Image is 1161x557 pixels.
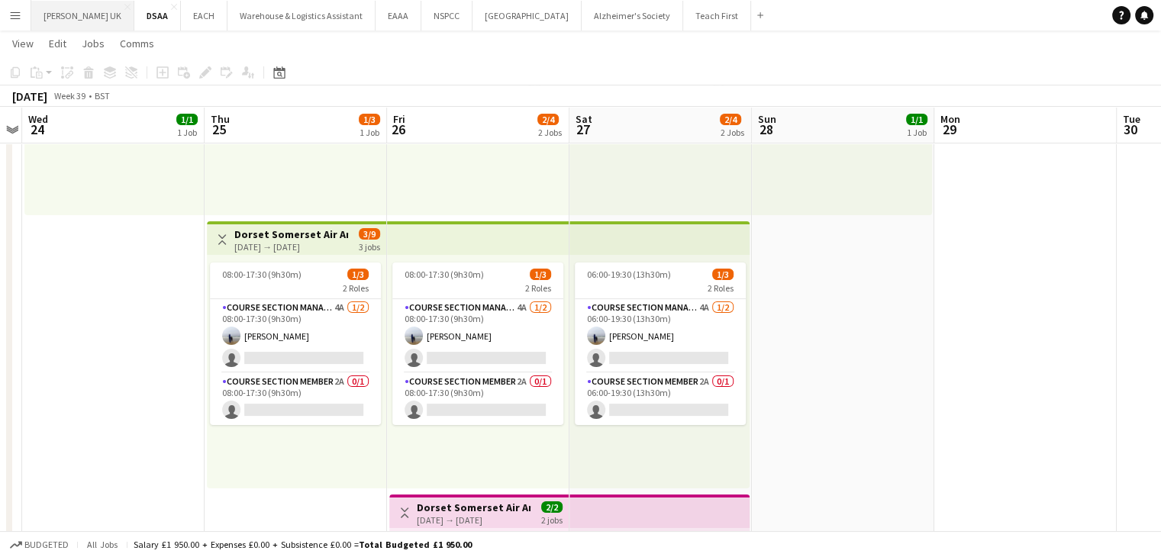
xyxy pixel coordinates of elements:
button: [GEOGRAPHIC_DATA] [472,1,582,31]
span: Wed [28,112,48,126]
span: 29 [938,121,960,138]
h3: Dorset Somerset Air Ambulance [417,501,531,514]
span: 3/9 [359,228,380,240]
span: 2 Roles [343,282,369,294]
app-card-role: Course Section Member2A0/108:00-17:30 (9h30m) [210,373,381,425]
span: Week 39 [50,90,89,101]
a: Jobs [76,34,111,53]
a: View [6,34,40,53]
span: Budgeted [24,539,69,550]
span: 08:00-17:30 (9h30m) [405,269,484,280]
span: 30 [1121,121,1140,138]
span: 1/3 [712,269,734,280]
span: Sun [758,112,776,126]
app-job-card: 06:00-19:30 (13h30m)1/32 RolesCourse Section Manager4A1/206:00-19:30 (13h30m)[PERSON_NAME] Course... [575,262,746,425]
div: BST [95,90,110,101]
button: DSAA [134,1,181,31]
span: 1/3 [347,269,369,280]
span: 28 [756,121,776,138]
span: 08:00-17:30 (9h30m) [222,269,302,280]
button: EACH [181,1,227,31]
h3: Dorset Somerset Air Ambulance [234,227,348,241]
button: Teach First [683,1,751,31]
div: 2 jobs [541,513,563,526]
span: 24 [26,121,48,138]
div: 3 jobs [359,240,380,253]
app-card-role: Course Section Manager4A1/208:00-17:30 (9h30m)[PERSON_NAME] [392,299,563,373]
app-card-role: Course Section Manager4A1/206:00-19:30 (13h30m)[PERSON_NAME] [575,299,746,373]
div: Salary £1 950.00 + Expenses £0.00 + Subsistence £0.00 = [134,539,472,550]
div: [DATE] → [DATE] [417,514,531,526]
span: 2/4 [720,114,741,125]
span: Fri [393,112,405,126]
app-card-role: Course Section Member2A0/108:00-17:30 (9h30m) [392,373,563,425]
span: 2/4 [537,114,559,125]
span: 2 Roles [525,282,551,294]
span: 1/3 [530,269,551,280]
div: [DATE] [12,89,47,104]
span: 1/1 [176,114,198,125]
app-card-role: Course Section Manager4A1/208:00-17:30 (9h30m)[PERSON_NAME] [210,299,381,373]
span: 2 Roles [708,282,734,294]
app-job-card: 08:00-17:30 (9h30m)1/32 RolesCourse Section Manager4A1/208:00-17:30 (9h30m)[PERSON_NAME] Course S... [392,262,563,425]
span: Thu [211,112,230,126]
span: Tue [1123,112,1140,126]
span: 27 [573,121,592,138]
app-job-card: 08:00-17:30 (9h30m)1/32 RolesCourse Section Manager4A1/208:00-17:30 (9h30m)[PERSON_NAME] Course S... [210,262,381,425]
span: 25 [208,121,230,138]
span: Sat [576,112,592,126]
div: 2 Jobs [538,127,562,138]
span: 2/2 [541,501,563,513]
button: Warehouse & Logistics Assistant [227,1,376,31]
span: 1/1 [906,114,927,125]
span: 26 [391,121,405,138]
div: 2 Jobs [721,127,744,138]
span: 06:00-19:30 (13h30m) [587,269,671,280]
span: All jobs [84,539,121,550]
span: Comms [120,37,154,50]
app-card-role: Course Section Member2A0/106:00-19:30 (13h30m) [575,373,746,425]
button: Alzheimer's Society [582,1,683,31]
button: EAAA [376,1,421,31]
div: [DATE] → [DATE] [234,241,348,253]
div: 1 Job [177,127,197,138]
span: Mon [940,112,960,126]
button: NSPCC [421,1,472,31]
div: 1 Job [360,127,379,138]
span: 1/3 [359,114,380,125]
button: [PERSON_NAME] UK [31,1,134,31]
span: Jobs [82,37,105,50]
span: Edit [49,37,66,50]
div: 1 Job [907,127,927,138]
span: View [12,37,34,50]
a: Comms [114,34,160,53]
button: Budgeted [8,536,71,553]
span: Total Budgeted £1 950.00 [359,539,472,550]
a: Edit [43,34,73,53]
